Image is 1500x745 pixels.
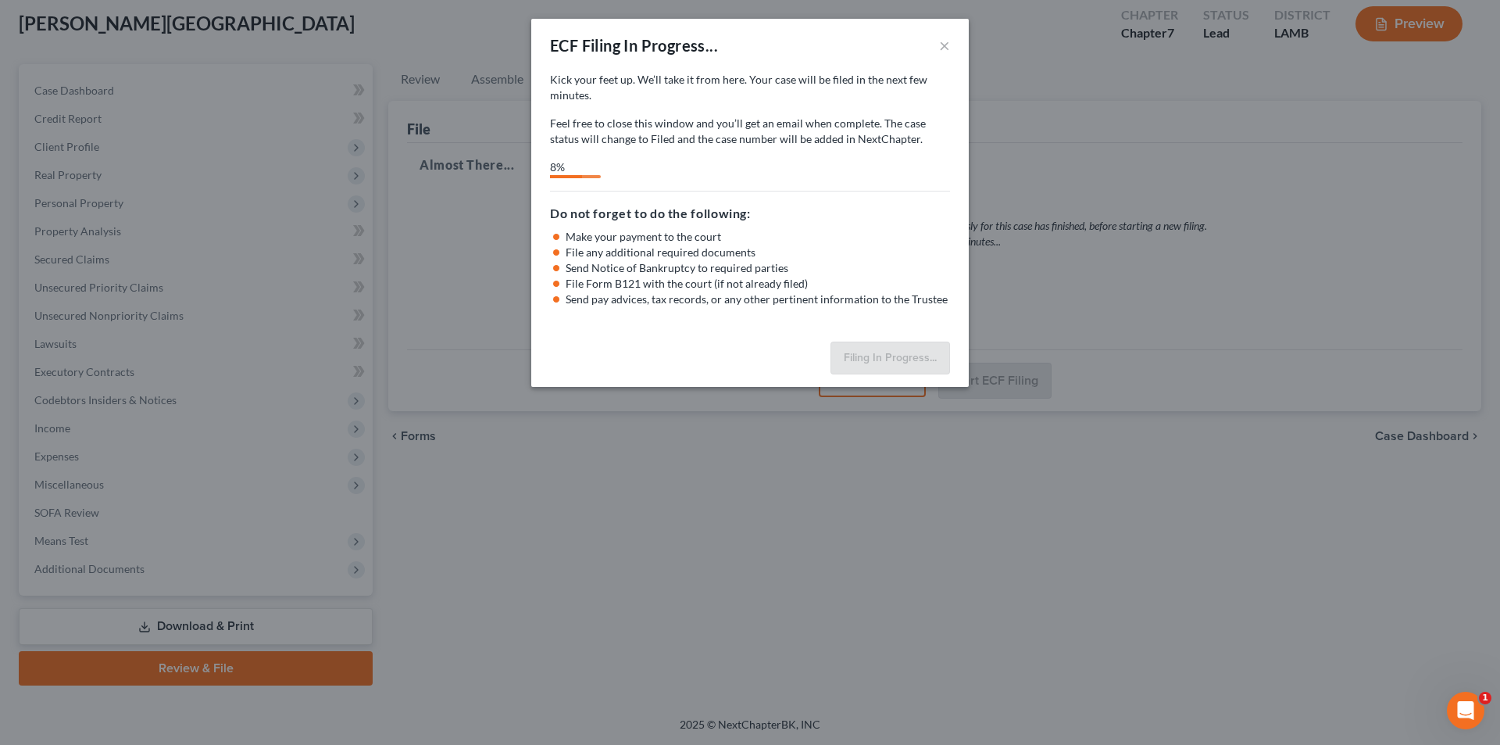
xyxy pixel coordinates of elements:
[566,245,950,260] li: File any additional required documents
[550,204,950,223] h5: Do not forget to do the following:
[566,229,950,245] li: Make your payment to the court
[550,116,950,147] p: Feel free to close this window and you’ll get an email when complete. The case status will change...
[1479,692,1491,704] span: 1
[830,342,950,374] button: Filing In Progress...
[550,34,718,56] div: ECF Filing In Progress...
[550,72,950,103] p: Kick your feet up. We’ll take it from here. Your case will be filed in the next few minutes.
[550,159,582,175] div: 8%
[1447,692,1484,729] iframe: Intercom live chat
[566,260,950,276] li: Send Notice of Bankruptcy to required parties
[566,276,950,292] li: File Form B121 with the court (if not already filed)
[939,36,950,55] button: ×
[566,292,950,307] li: Send pay advices, tax records, or any other pertinent information to the Trustee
